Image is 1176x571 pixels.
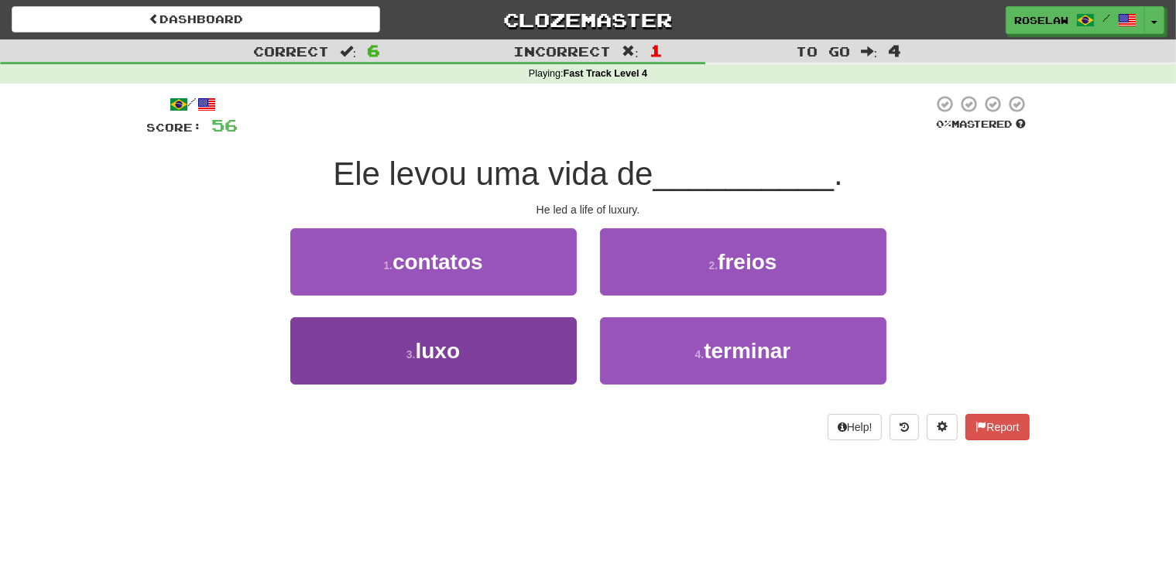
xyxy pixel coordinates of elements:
button: 1.contatos [290,228,577,296]
span: Score: [147,121,203,134]
button: Round history (alt+y) [890,414,919,440]
span: 6 [367,41,380,60]
span: Correct [253,43,329,59]
span: . [834,156,843,192]
button: 3.luxo [290,317,577,385]
a: Dashboard [12,6,380,32]
div: Mastered [934,118,1030,132]
a: roselaw / [1006,6,1145,34]
span: : [861,45,878,58]
span: roselaw [1014,13,1068,27]
span: __________ [653,156,835,192]
span: 1 [650,41,663,60]
small: 4 . [695,348,705,361]
span: 56 [212,115,238,135]
button: Help! [828,414,883,440]
span: Incorrect [513,43,611,59]
div: He led a life of luxury. [147,202,1030,217]
button: 4.terminar [600,317,886,385]
small: 2 . [709,259,718,272]
strong: Fast Track Level 4 [564,68,648,79]
span: Ele levou uma vida de [333,156,653,192]
span: luxo [416,339,461,363]
a: Clozemaster [403,6,772,33]
button: Report [965,414,1029,440]
span: 4 [888,41,901,60]
span: / [1102,12,1110,23]
small: 1 . [383,259,393,272]
span: terminar [704,339,790,363]
span: 0 % [937,118,952,130]
small: 3 . [406,348,416,361]
span: freios [718,250,777,274]
button: 2.freios [600,228,886,296]
span: To go [796,43,850,59]
span: contatos [393,250,483,274]
div: / [147,94,238,114]
span: : [340,45,357,58]
span: : [622,45,639,58]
